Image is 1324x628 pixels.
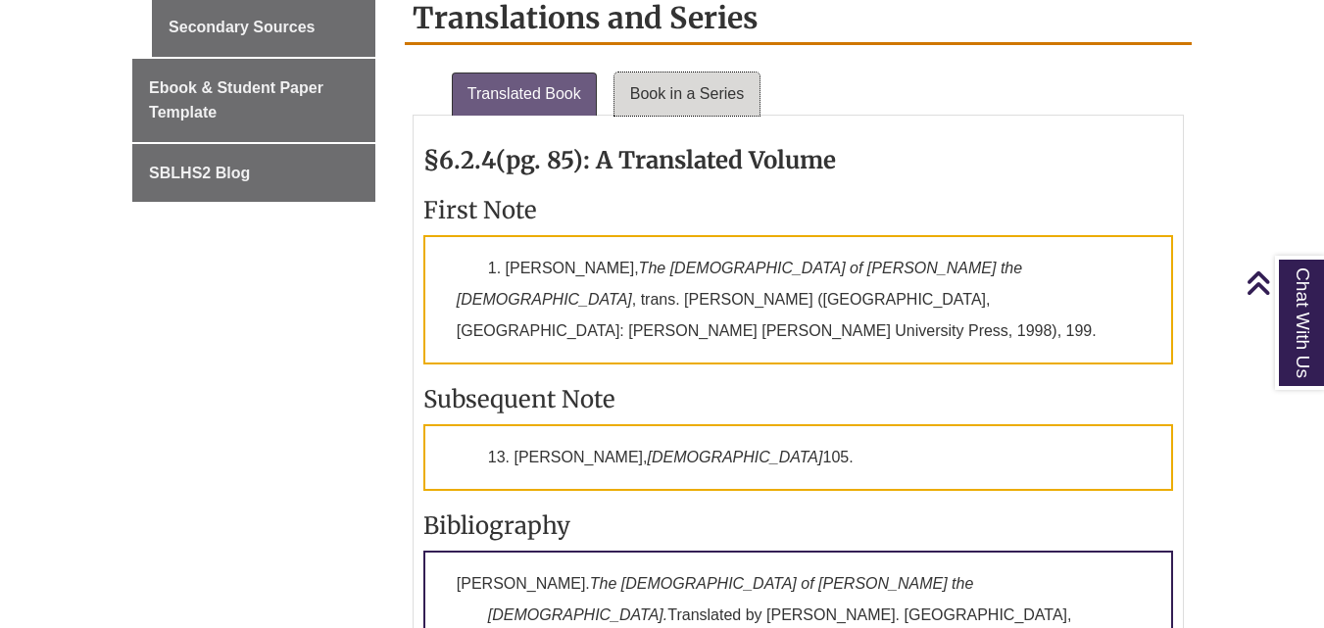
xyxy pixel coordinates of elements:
[149,165,250,181] span: SBLHS2 Blog
[423,424,1173,491] p: 13. [PERSON_NAME], 105.
[132,144,375,203] a: SBLHS2 Blog
[648,449,823,465] em: [DEMOGRAPHIC_DATA]
[423,195,1173,225] h3: First Note
[423,235,1173,364] p: 1. [PERSON_NAME], , trans. [PERSON_NAME] ([GEOGRAPHIC_DATA], [GEOGRAPHIC_DATA]: [PERSON_NAME] [PE...
[457,260,1022,308] em: The [DEMOGRAPHIC_DATA] of [PERSON_NAME] the [DEMOGRAPHIC_DATA]
[614,72,760,116] a: Book in a Series
[496,145,836,175] strong: (pg. 85): A Translated Volume
[1246,269,1319,296] a: Back to Top
[132,59,375,142] a: Ebook & Student Paper Template
[423,145,496,175] strong: §6.2.4
[423,384,1173,414] h3: Subsequent Note
[423,510,1173,541] h3: Bibliography
[488,575,974,623] em: The [DEMOGRAPHIC_DATA] of [PERSON_NAME] the [DEMOGRAPHIC_DATA].
[452,72,597,116] a: Translated Book
[149,79,323,121] span: Ebook & Student Paper Template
